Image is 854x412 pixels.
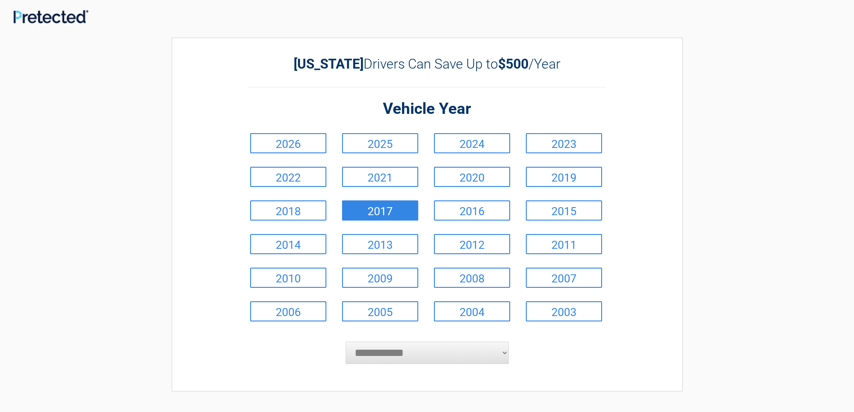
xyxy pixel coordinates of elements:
[342,234,418,254] a: 2013
[248,56,607,72] h2: Drivers Can Save Up to /Year
[434,133,510,153] a: 2024
[294,56,364,72] b: [US_STATE]
[248,99,607,120] h2: Vehicle Year
[342,200,418,221] a: 2017
[250,167,326,187] a: 2022
[434,200,510,221] a: 2016
[526,200,602,221] a: 2015
[526,301,602,321] a: 2003
[250,200,326,221] a: 2018
[342,167,418,187] a: 2021
[434,301,510,321] a: 2004
[342,301,418,321] a: 2005
[526,133,602,153] a: 2023
[434,268,510,288] a: 2008
[250,133,326,153] a: 2026
[526,234,602,254] a: 2011
[526,268,602,288] a: 2007
[13,10,88,23] img: Main Logo
[434,234,510,254] a: 2012
[250,301,326,321] a: 2006
[434,167,510,187] a: 2020
[342,133,418,153] a: 2025
[498,56,529,72] b: $500
[250,234,326,254] a: 2014
[342,268,418,288] a: 2009
[250,268,326,288] a: 2010
[526,167,602,187] a: 2019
